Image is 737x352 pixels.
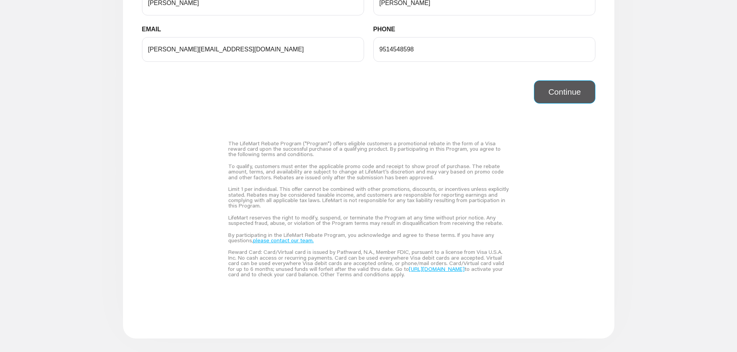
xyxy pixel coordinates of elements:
div: Limit 1 per individual. This offer cannot be combined with other promotions, discounts, or incent... [228,183,509,212]
input: EMAIL [142,37,364,62]
input: PHONE [373,37,595,62]
div: The LifeMart Rebate Program ("Program") offers eligible customers a promotional rebate in the for... [228,138,509,160]
label: PHONE [373,25,401,34]
div: Reward Card: Card/Virtual card is issued by Pathward, N.A., Member FDIC, pursuant to a license fr... [228,246,509,280]
label: EMAIL [142,25,167,34]
button: Continue [534,80,595,104]
a: please contact our team. [253,237,314,244]
div: To qualify, customers must enter the applicable promo code and receipt to show proof of purchase.... [228,160,509,183]
div: By participating in the LifeMart Rebate Program, you acknowledge and agree to these terms. If you... [228,229,509,247]
div: LifeMart reserves the right to modify, suspend, or terminate the Program at any time without prio... [228,212,509,229]
a: [URL][DOMAIN_NAME] [409,265,465,272]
